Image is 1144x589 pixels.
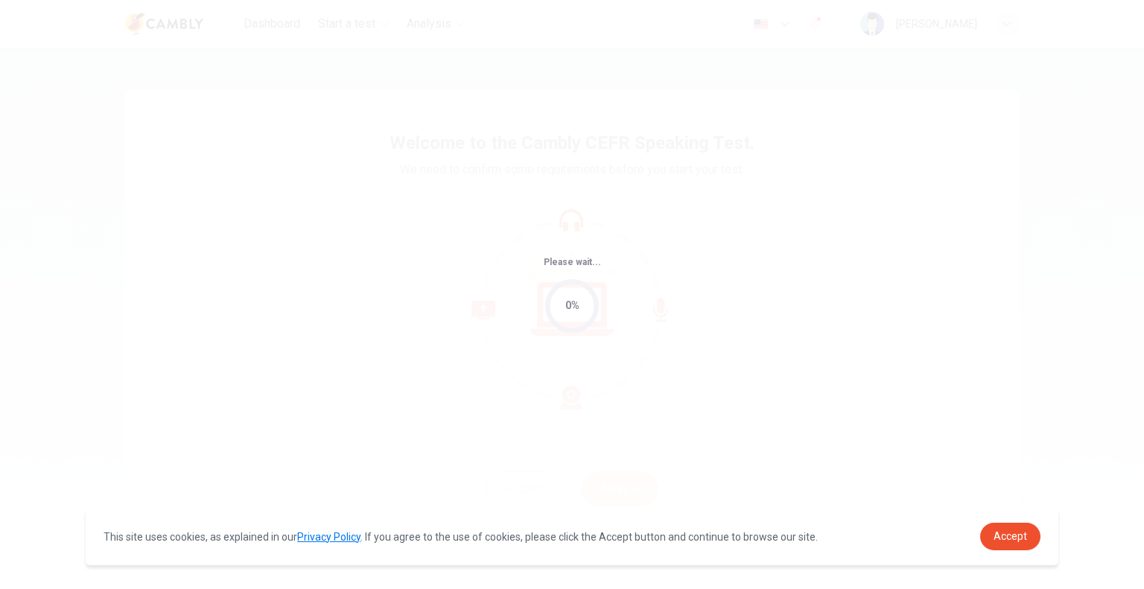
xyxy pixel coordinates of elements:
[980,523,1040,550] a: dismiss cookie message
[297,531,360,543] a: Privacy Policy
[994,530,1027,542] span: Accept
[104,531,818,543] span: This site uses cookies, as explained in our . If you agree to the use of cookies, please click th...
[86,508,1058,565] div: cookieconsent
[565,297,579,314] div: 0%
[544,257,601,267] span: Please wait...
